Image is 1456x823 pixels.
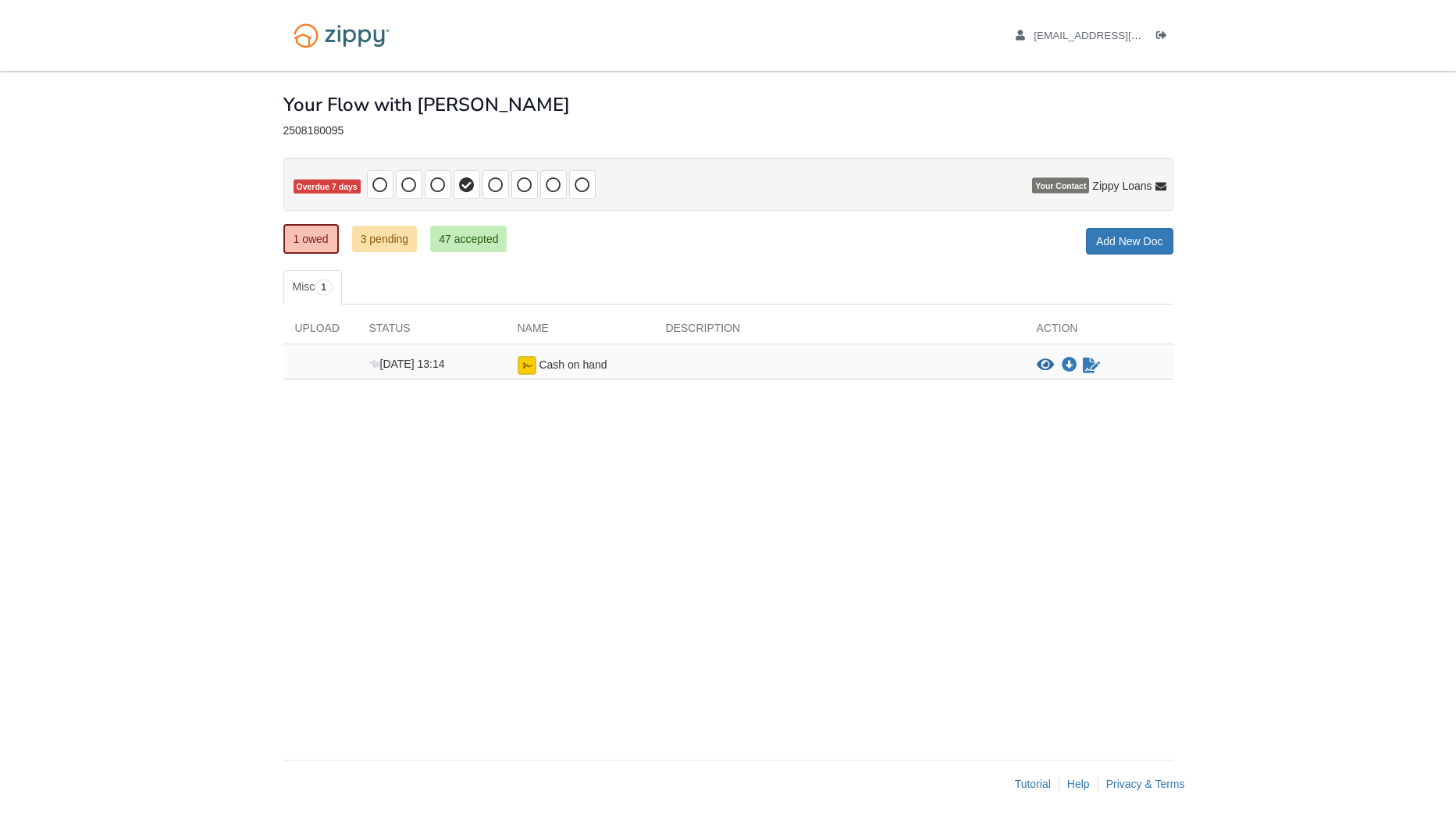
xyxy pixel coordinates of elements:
[283,270,342,305] a: Misc
[352,226,418,252] a: 3 pending
[1025,320,1173,344] div: Action
[506,320,654,344] div: Name
[518,356,536,375] img: Ready for you to esign
[283,94,570,115] h1: Your Flow with [PERSON_NAME]
[1092,178,1152,194] span: Zippy Loans
[1081,356,1102,375] a: Sign Form
[358,320,506,344] div: Status
[1032,178,1089,194] span: Your Contact
[369,358,445,370] span: [DATE] 13:14
[1016,30,1213,45] a: edit profile
[430,226,507,252] a: 47 accepted
[1034,30,1212,41] span: eolivares@blueleafresidential.com
[283,224,339,254] a: 1 owed
[315,280,333,295] span: 1
[294,180,361,194] span: Overdue 7 days
[654,320,1025,344] div: Description
[283,16,400,55] img: Logo
[1156,30,1173,45] a: Log out
[1062,359,1077,372] a: Download Cash on hand
[539,358,607,371] span: Cash on hand
[1086,228,1173,255] a: Add New Doc
[1037,358,1054,373] button: View Cash on hand
[1015,778,1051,790] a: Tutorial
[1067,778,1090,790] a: Help
[283,124,1173,137] div: 2508180095
[283,320,358,344] div: Upload
[1106,778,1185,790] a: Privacy & Terms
